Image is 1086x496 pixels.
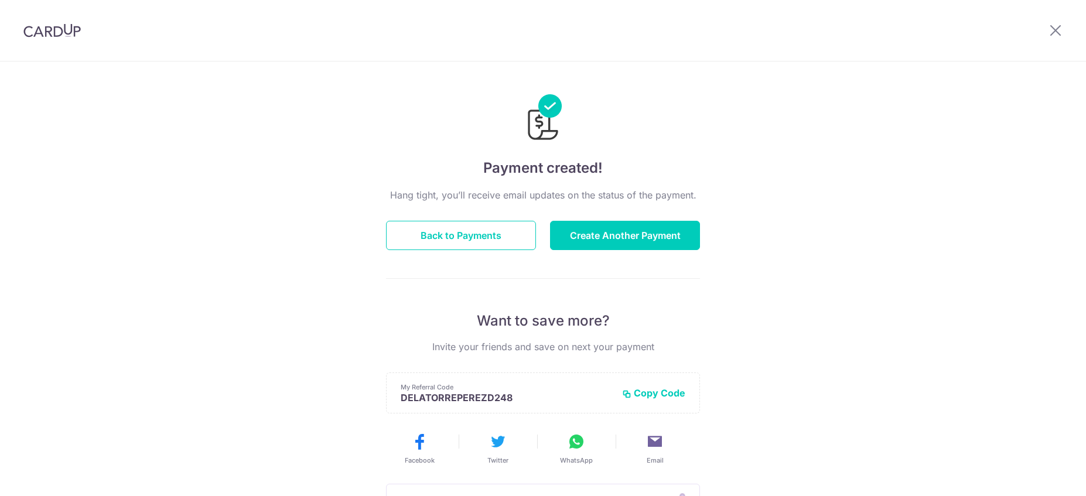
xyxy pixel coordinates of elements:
span: Twitter [487,456,508,465]
img: Payments [524,94,562,143]
button: Facebook [385,432,454,465]
span: Facebook [405,456,435,465]
span: WhatsApp [560,456,593,465]
button: Twitter [463,432,532,465]
button: Copy Code [622,387,685,399]
p: DELATORREPEREZD248 [401,392,613,403]
button: WhatsApp [542,432,611,465]
button: Create Another Payment [550,221,700,250]
p: Want to save more? [386,312,700,330]
img: CardUp [23,23,81,37]
span: Email [647,456,664,465]
p: My Referral Code [401,382,613,392]
p: Invite your friends and save on next your payment [386,340,700,354]
button: Back to Payments [386,221,536,250]
p: Hang tight, you’ll receive email updates on the status of the payment. [386,188,700,202]
button: Email [620,432,689,465]
h4: Payment created! [386,158,700,179]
